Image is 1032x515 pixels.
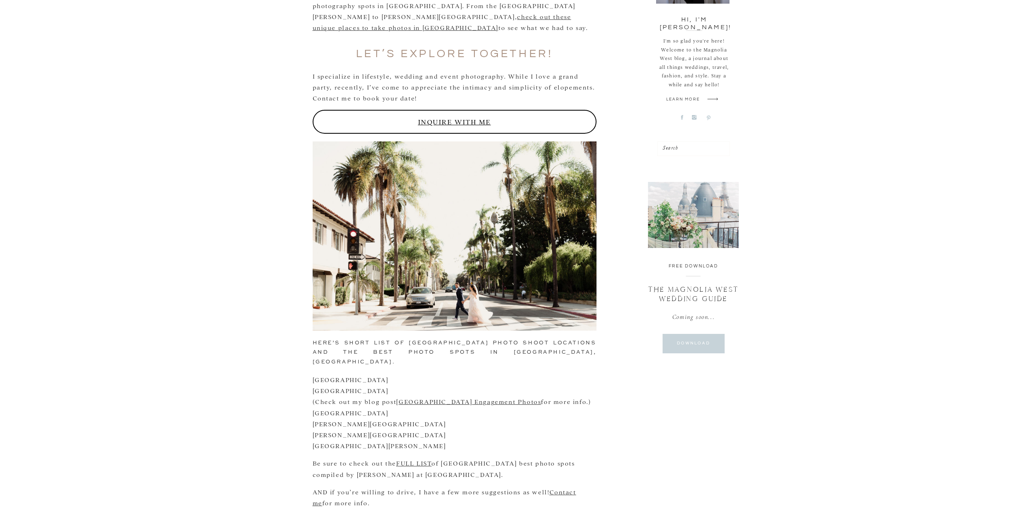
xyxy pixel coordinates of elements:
a: Contact me [313,488,576,506]
p: [GEOGRAPHIC_DATA] [GEOGRAPHIC_DATA] (Check out my blog post for more info.) [GEOGRAPHIC_DATA] [PE... [313,374,596,451]
a: FULL LIST [396,459,431,467]
a: INQUIRE WITH ME [313,110,596,134]
h2: Let’s explore together! [313,47,596,61]
div: Coming soon... [651,311,736,337]
img: bride and groom who just eloped holding hands running acroos the street in Los Angeles in a cross... [313,141,596,331]
a: Learn more [666,96,706,105]
a: [GEOGRAPHIC_DATA] Engagement Photos [396,397,541,405]
div: Hi, I'm [PERSON_NAME]! [660,16,729,23]
div: DOWNLOAD [657,340,731,347]
div: I'm so glad you're here! Welcome to the Magnolia West blog, a journal about all things weddings, ... [656,36,732,94]
div: The magnolia west Wedding guide [644,285,743,304]
div: FREE DOWNLOAD [654,263,734,272]
p: AND if you’re willing to drive, I have a few more suggestions as well! for more info. [313,486,596,508]
div: Search [663,145,727,153]
p: Be sure to check out the of [GEOGRAPHIC_DATA] best photo spots compiled by [PERSON_NAME] at [GEOG... [313,457,596,479]
p: I specialize in lifestyle, wedding and event photography. While I love a grand party, recently, I... [313,71,596,104]
h3: Here’s short list of [GEOGRAPHIC_DATA] photo shoot locations and the best photo spots in [GEOGRAP... [313,338,596,367]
